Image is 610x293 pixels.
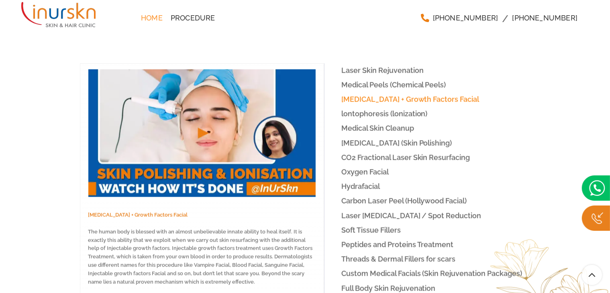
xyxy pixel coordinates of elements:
span: Peptides and Proteins Treatment [341,240,454,249]
a: Soft Tissue Fillers [324,223,530,237]
span: Custom Medical Facials (Skin Rejuvenation Packages) [341,269,522,278]
a: Laser [MEDICAL_DATA] / Spot Reduction [324,209,530,223]
a: Medical Peels (Chemical Peels) [324,78,530,92]
span: Threads & Dermal Fillers for scars [341,255,456,263]
span: Procedure [171,14,215,22]
a: Scroll To Top [582,265,602,285]
span: Full Body Skin Rejuvenation [341,284,436,293]
span: Home [141,14,163,22]
a: Threads & Dermal Fillers for scars [324,252,530,266]
a: Home [137,10,167,26]
a: [PHONE_NUMBER] [416,10,502,26]
p: The human body is blessed with an almost unbelievable innate ability to heal itself. It is exactl... [88,211,316,286]
span: Carbon Laser Peel (Hollywood Facial) [341,197,467,205]
a: Procedure [167,10,219,26]
img: Key-4.webp [88,69,316,197]
a: Peptides and Proteins Treatment [324,238,530,252]
span: [PHONE_NUMBER] [433,14,498,22]
span: CO2 Fractional Laser Skin Resurfacing [341,153,470,162]
a: [MEDICAL_DATA] + Growth Factors Facial [324,92,530,106]
span: Oxygen Facial [341,168,389,176]
a: CO2 Fractional Laser Skin Resurfacing [324,151,530,165]
strong: [MEDICAL_DATA] + Growth Factors Facial [88,212,188,218]
span: Soft Tissue Fillers [341,226,401,234]
span: [PHONE_NUMBER] [512,14,577,22]
a: [PHONE_NUMBER] [508,10,581,26]
span: [MEDICAL_DATA] + Growth Factors Facial [341,95,479,104]
span: lontophoresis (lonization) [341,110,428,118]
span: Medical Skin Cleanup [341,124,414,132]
span: [MEDICAL_DATA] (Skin Polishing) [341,139,452,147]
a: Medical Skin Cleanup [324,121,530,135]
span: Hydrafacial [341,182,380,191]
span: Laser Skin Rejuvenation [341,66,424,75]
a: Carbon Laser Peel (Hollywood Facial) [324,194,530,208]
a: Hydrafacial [324,179,530,193]
a: lontophoresis (lonization) [324,107,530,121]
a: Custom Medical Facials (Skin Rejuvenation Packages) [324,267,530,281]
a: Oxygen Facial [324,165,530,179]
span: Laser [MEDICAL_DATA] / Spot Reduction [341,212,481,220]
a: [MEDICAL_DATA] (Skin Polishing) [324,136,530,150]
a: Laser Skin Rejuvenation [324,63,530,77]
span: Medical Peels (Chemical Peels) [341,81,446,89]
